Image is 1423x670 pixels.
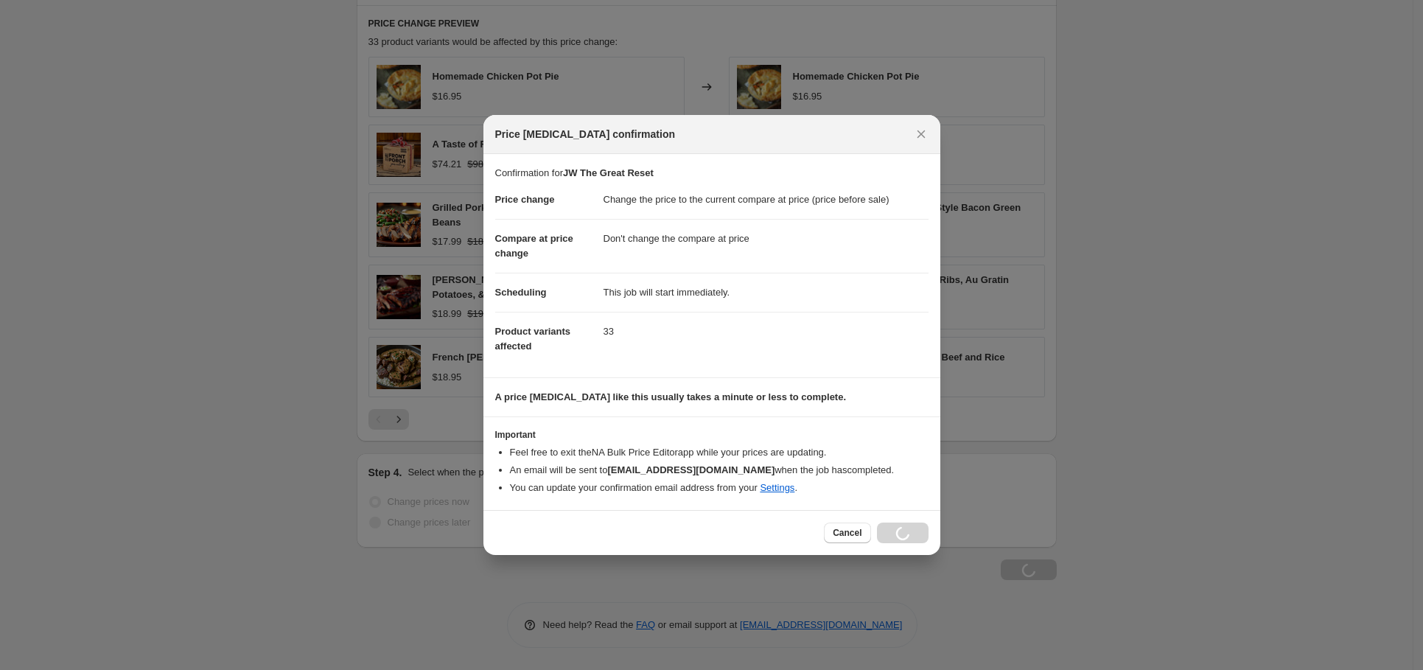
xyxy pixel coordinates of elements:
li: You can update your confirmation email address from your . [510,481,929,495]
dd: This job will start immediately. [604,273,929,312]
span: Price [MEDICAL_DATA] confirmation [495,127,676,142]
button: Close [911,124,931,144]
b: JW The Great Reset [563,167,654,178]
dd: Don't change the compare at price [604,219,929,258]
dd: Change the price to the current compare at price (price before sale) [604,181,929,219]
span: Compare at price change [495,233,573,259]
span: Product variants affected [495,326,571,352]
b: [EMAIL_ADDRESS][DOMAIN_NAME] [607,464,775,475]
button: Cancel [824,523,870,543]
li: An email will be sent to when the job has completed . [510,463,929,478]
span: Cancel [833,527,861,539]
span: Scheduling [495,287,547,298]
span: Price change [495,194,555,205]
p: Confirmation for [495,166,929,181]
li: Feel free to exit the NA Bulk Price Editor app while your prices are updating. [510,445,929,460]
a: Settings [760,482,794,493]
h3: Important [495,429,929,441]
b: A price [MEDICAL_DATA] like this usually takes a minute or less to complete. [495,391,847,402]
dd: 33 [604,312,929,351]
